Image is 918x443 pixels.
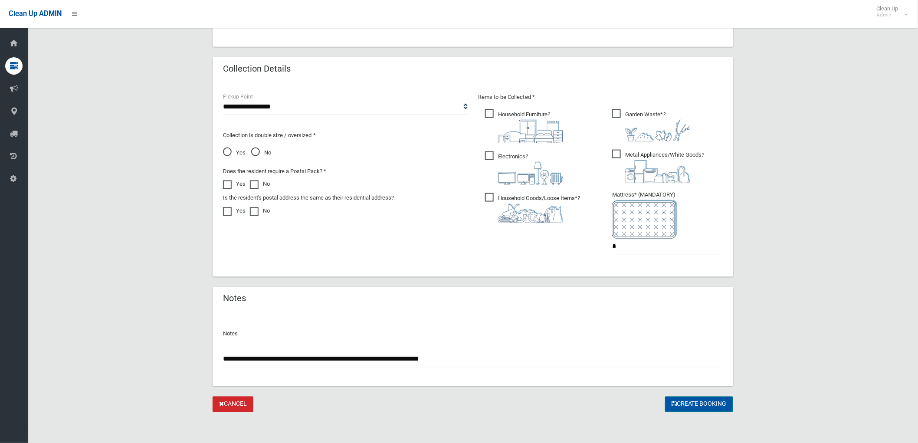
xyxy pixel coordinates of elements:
small: Admin [877,12,898,18]
span: Household Goods/Loose Items* [485,193,580,223]
span: Clean Up ADMIN [9,10,62,18]
i: ? [498,195,580,223]
img: 4fd8a5c772b2c999c83690221e5242e0.png [625,120,690,141]
i: ? [625,151,704,183]
header: Collection Details [213,60,301,77]
label: Yes [223,179,246,189]
p: Notes [223,329,723,339]
i: ? [498,111,563,143]
img: b13cc3517677393f34c0a387616ef184.png [498,203,563,223]
span: Clean Up [872,5,907,18]
span: Metal Appliances/White Goods [612,150,704,183]
img: e7408bece873d2c1783593a074e5cb2f.png [612,200,677,239]
label: Yes [223,206,246,216]
header: Notes [213,290,256,307]
span: Garden Waste* [612,109,690,141]
span: Electronics [485,151,563,185]
label: No [250,179,270,189]
img: 36c1b0289cb1767239cdd3de9e694f19.png [625,160,690,183]
span: Household Furniture [485,109,563,143]
span: No [251,148,271,158]
label: Does the resident require a Postal Pack? * [223,166,326,177]
label: No [250,206,270,216]
button: Create Booking [665,397,733,413]
img: aa9efdbe659d29b613fca23ba79d85cb.png [498,120,563,143]
img: 394712a680b73dbc3d2a6a3a7ffe5a07.png [498,162,563,185]
label: Is the resident's postal address the same as their residential address? [223,193,394,203]
i: ? [498,153,563,185]
span: Yes [223,148,246,158]
p: Collection is double size / oversized * [223,130,468,141]
a: Cancel [213,397,253,413]
span: Mattress* (MANDATORY) [612,191,723,239]
i: ? [625,111,690,141]
p: Items to be Collected * [478,92,723,102]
